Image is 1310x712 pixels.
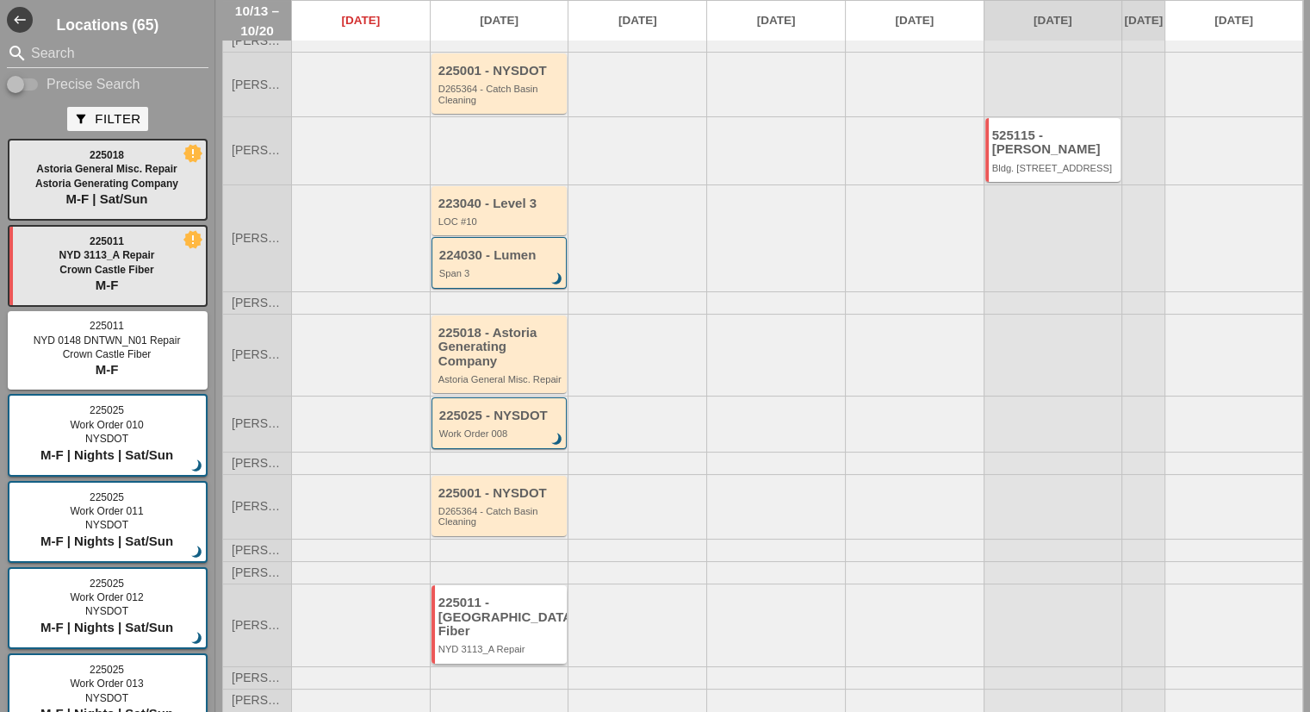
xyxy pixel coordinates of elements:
[992,163,1117,173] div: Bldg. 300 E. 46th Street
[90,404,124,416] span: 225025
[232,232,282,245] span: [PERSON_NAME]
[439,248,562,263] div: 224030 - Lumen
[232,297,282,309] span: [PERSON_NAME]
[232,619,282,632] span: [PERSON_NAME]
[70,591,143,603] span: Work Order 012
[438,374,563,384] div: Astoria General Misc. Repair
[232,348,282,361] span: [PERSON_NAME]
[438,644,563,654] div: NYD 3113_A Repair
[70,419,143,431] span: Work Order 010
[70,505,143,517] span: Work Order 011
[992,128,1117,157] div: 525115 - [PERSON_NAME]
[438,216,563,227] div: LOC #10
[232,671,282,684] span: [PERSON_NAME]
[439,428,562,439] div: Work Order 008
[438,64,563,78] div: 225001 - NYSDOT
[90,320,124,332] span: 225011
[74,112,88,126] i: filter_alt
[90,491,124,503] span: 225025
[438,486,563,501] div: 225001 - NYSDOT
[59,249,155,261] span: NYD 3113_A Repair
[188,457,207,476] i: brightness_3
[232,78,282,91] span: [PERSON_NAME]
[7,43,28,64] i: search
[34,334,181,347] span: NYD 0148 DNTWN_N01 Repair
[31,40,184,67] input: Search
[438,197,563,211] div: 223040 - Level 3
[85,605,128,617] span: NYSDOT
[85,433,128,445] span: NYSDOT
[7,74,208,95] div: Enable Precise search to match search terms exactly.
[292,1,430,41] a: [DATE]
[90,149,124,161] span: 225018
[90,664,124,676] span: 225025
[40,447,173,462] span: M-F | Nights | Sat/Sun
[232,34,282,47] span: [PERSON_NAME]
[40,620,173,634] span: M-F | Nights | Sat/Sun
[232,544,282,557] span: [PERSON_NAME]
[232,500,282,513] span: [PERSON_NAME]
[63,348,152,360] span: Crown Castle Fiber
[35,178,178,190] span: Astoria Generating Company
[40,534,173,548] span: M-F | Nights | Sat/Sun
[439,409,562,423] div: 225025 - NYSDOT
[7,7,33,33] button: Shrink Sidebar
[67,107,147,131] button: Filter
[438,506,563,528] div: D265364 - Catch Basin Cleaning
[549,430,568,449] i: brightness_3
[85,692,128,704] span: NYSDOT
[568,1,706,41] a: [DATE]
[1165,1,1302,41] a: [DATE]
[47,76,140,93] label: Precise Search
[438,84,563,105] div: D265364 - Catch Basin Cleaning
[232,417,282,430] span: [PERSON_NAME]
[85,519,128,531] span: NYSDOT
[431,1,568,41] a: [DATE]
[188,629,207,648] i: brightness_3
[1122,1,1164,41] a: [DATE]
[232,566,282,579] span: [PERSON_NAME]
[59,264,153,276] span: Crown Castle Fiber
[984,1,1122,41] a: [DATE]
[232,694,282,707] span: [PERSON_NAME]
[7,7,33,33] i: west
[232,457,282,470] span: [PERSON_NAME]
[439,268,562,278] div: Span 3
[185,146,201,161] i: new_releases
[438,596,563,639] div: 225011 - [GEOGRAPHIC_DATA] Fiber
[707,1,845,41] a: [DATE]
[90,578,124,590] span: 225025
[549,270,568,289] i: brightness_3
[188,543,207,562] i: brightness_3
[74,109,140,129] div: Filter
[232,1,282,41] span: 10/13 – 10/20
[232,144,282,157] span: [PERSON_NAME]
[96,278,119,292] span: M-F
[65,191,147,206] span: M-F | Sat/Sun
[185,232,201,247] i: new_releases
[90,235,124,247] span: 225011
[846,1,984,41] a: [DATE]
[36,163,177,175] span: Astoria General Misc. Repair
[96,362,119,377] span: M-F
[438,326,563,369] div: 225018 - Astoria Generating Company
[70,678,143,690] span: Work Order 013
